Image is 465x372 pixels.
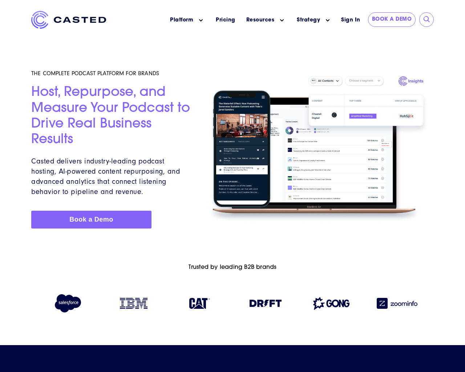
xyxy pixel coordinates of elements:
img: Drift logo [250,300,282,307]
a: Platform [170,16,193,24]
a: Book a Demo [368,12,416,27]
img: Salesforce logo [52,294,84,312]
span: Book a Demo [69,216,113,223]
img: IBM logo [120,298,147,309]
h2: Host, Repurpose, and Measure Your Podcast to Drive Real Business Results [31,85,194,148]
a: Resources [246,16,275,24]
h6: Trusted by leading B2B brands [31,264,434,271]
img: Casted_Logo_Horizontal_FullColor_PUR_BLUE [31,11,106,29]
a: Strategy [297,16,320,24]
img: Zoominfo logo [377,298,417,309]
a: Pricing [216,16,235,24]
input: Submit [423,16,430,23]
h5: THE COMPLETE PODCAST PLATFORM FOR BRANDS [31,70,194,77]
img: Caterpillar logo [189,298,210,309]
img: Gong logo [313,297,349,310]
span: Casted delivers industry-leading podcast hosting, AI-powered content repurposing, and advanced an... [31,157,180,196]
nav: Main menu [117,11,337,29]
a: Sign In [337,12,364,28]
a: Book a Demo [31,211,151,229]
img: Homepage Hero [203,73,434,226]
